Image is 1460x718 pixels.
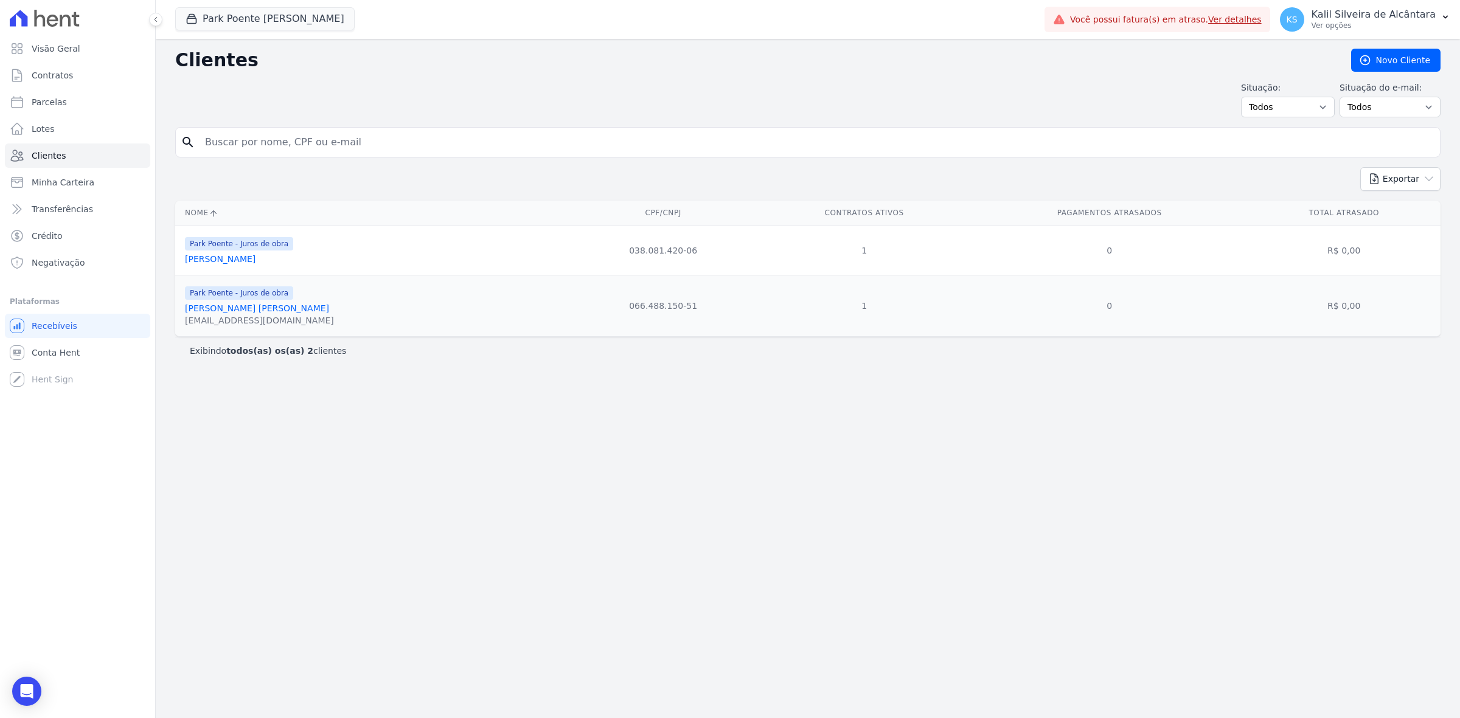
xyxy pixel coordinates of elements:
[569,226,757,275] td: 038.081.420-06
[1312,9,1436,21] p: Kalil Silveira de Alcântara
[185,314,334,326] div: [EMAIL_ADDRESS][DOMAIN_NAME]
[190,345,346,357] p: Exibindo clientes
[32,69,73,81] span: Contratos
[1208,15,1262,24] a: Ver detalhes
[1351,49,1441,72] a: Novo Cliente
[1312,21,1436,30] p: Ver opções
[32,257,85,269] span: Negativação
[5,90,150,114] a: Parcelas
[32,176,94,188] span: Minha Carteira
[972,275,1248,336] td: 0
[32,347,80,359] span: Conta Hent
[175,49,1332,71] h2: Clientes
[1070,13,1262,26] span: Você possui fatura(s) em atraso.
[5,170,150,195] a: Minha Carteira
[5,224,150,248] a: Crédito
[757,226,972,275] td: 1
[181,135,195,150] i: search
[5,36,150,61] a: Visão Geral
[5,314,150,338] a: Recebíveis
[972,226,1248,275] td: 0
[175,201,569,226] th: Nome
[5,63,150,88] a: Contratos
[32,43,80,55] span: Visão Geral
[569,201,757,226] th: CPF/CNPJ
[226,346,313,356] b: todos(as) os(as) 2
[1248,275,1441,336] td: R$ 0,00
[32,203,93,215] span: Transferências
[5,143,150,168] a: Clientes
[32,320,77,332] span: Recebíveis
[175,7,355,30] button: Park Poente [PERSON_NAME]
[5,340,150,365] a: Conta Hent
[10,294,145,309] div: Plataformas
[1270,2,1460,36] button: KS Kalil Silveira de Alcântara Ver opções
[1241,81,1335,94] label: Situação:
[1248,201,1441,226] th: Total Atrasado
[5,117,150,141] a: Lotes
[757,201,972,226] th: Contratos Ativos
[185,286,293,300] span: Park Poente - Juros de obra
[1340,81,1441,94] label: Situação do e-mail:
[569,275,757,336] td: 066.488.150-51
[32,230,63,242] span: Crédito
[1287,15,1298,24] span: KS
[757,275,972,336] td: 1
[32,123,55,135] span: Lotes
[185,254,255,264] a: [PERSON_NAME]
[185,303,329,313] a: [PERSON_NAME] [PERSON_NAME]
[1248,226,1441,275] td: R$ 0,00
[972,201,1248,226] th: Pagamentos Atrasados
[12,677,41,706] div: Open Intercom Messenger
[1360,167,1441,191] button: Exportar
[32,150,66,162] span: Clientes
[32,96,67,108] span: Parcelas
[185,237,293,250] span: Park Poente - Juros de obra
[198,130,1435,154] input: Buscar por nome, CPF ou e-mail
[5,250,150,275] a: Negativação
[5,197,150,221] a: Transferências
